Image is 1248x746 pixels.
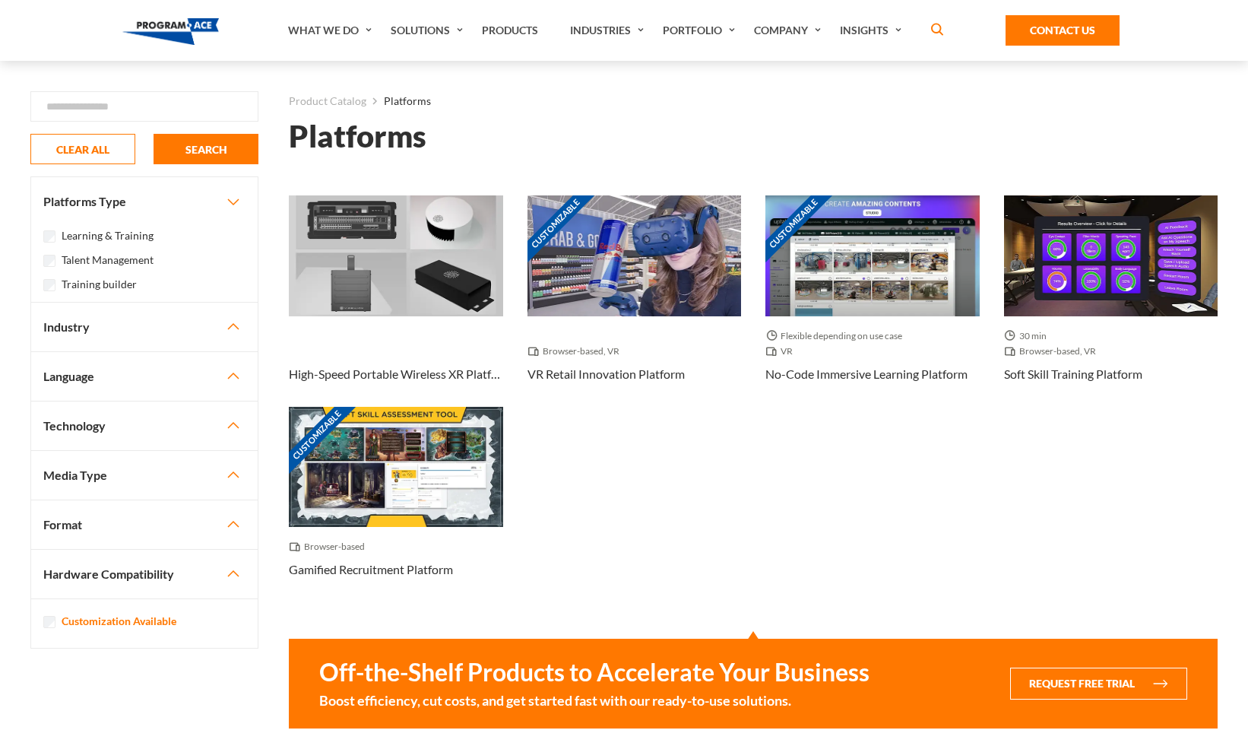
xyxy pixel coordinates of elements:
span: Flexible depending on use case [765,329,908,344]
h3: No-code Immersive Learning Platform [765,365,968,383]
small: Boost efficiency, cut costs, and get started fast with our ready-to-use solutions. [319,690,869,710]
label: Talent Management [62,252,154,268]
a: Customizable Thumbnail - Gamified recruitment platform Browser-based Gamified recruitment platform [289,407,503,602]
button: Media Type [31,451,258,500]
span: VR [765,344,799,359]
button: Technology [31,402,258,450]
a: Thumbnail - High-Speed Portable Wireless XR Platform High-Speed Portable Wireless XR Platform [289,195,503,406]
label: Learning & Training [62,227,154,244]
button: Request Free Trial [1010,668,1187,700]
a: Contact Us [1006,15,1120,46]
img: Program-Ace [122,18,219,45]
strong: Off-the-Shelf Products to Accelerate Your Business [319,657,869,687]
h3: High-Speed Portable Wireless XR Platform [289,365,503,383]
button: Platforms Type [31,177,258,226]
button: CLEAR ALL [30,134,135,164]
input: Learning & Training [43,230,55,243]
label: Training builder [62,276,137,293]
input: Customization Available [43,616,55,628]
input: Talent Management [43,255,55,267]
span: Browser-based [289,539,371,554]
h3: Soft skill training platform [1004,365,1142,383]
li: Platforms [366,91,431,111]
a: Customizable Thumbnail - VR Retail Innovation Platform Browser-based, VR VR Retail Innovation Pla... [527,195,742,406]
span: Browser-based, VR [1004,344,1102,359]
a: Thumbnail - Soft skill training platform 30 min Browser-based, VR Soft skill training platform [1004,195,1218,406]
span: Browser-based, VR [527,344,626,359]
span: 30 min [1004,329,1053,344]
a: Customizable Thumbnail - No-code Immersive Learning Platform Flexible depending on use case VR No... [765,195,980,406]
h1: Platforms [289,123,426,150]
button: Hardware Compatibility [31,550,258,598]
nav: breadcrumb [289,91,1218,111]
label: Customization Available [62,613,176,630]
button: Format [31,500,258,549]
h3: VR Retail Innovation Platform [527,365,685,383]
a: Product Catalog [289,91,366,111]
button: Language [31,352,258,401]
button: Industry [31,303,258,351]
input: Training builder [43,279,55,291]
h3: Gamified recruitment platform [289,560,453,579]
